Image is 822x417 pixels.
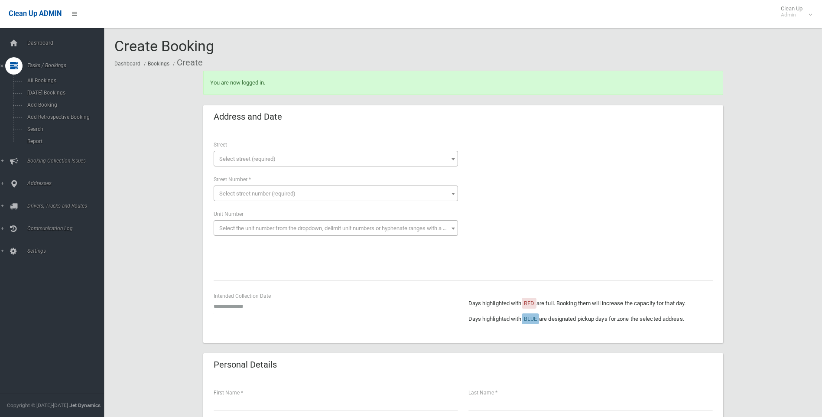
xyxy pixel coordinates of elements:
[25,158,110,164] span: Booking Collection Issues
[25,203,110,209] span: Drivers, Trucks and Routes
[69,402,101,408] strong: Jet Dynamics
[219,156,276,162] span: Select street (required)
[25,90,103,96] span: [DATE] Bookings
[25,78,103,84] span: All Bookings
[25,102,103,108] span: Add Booking
[7,402,68,408] span: Copyright © [DATE]-[DATE]
[25,248,110,254] span: Settings
[171,55,203,71] li: Create
[25,40,110,46] span: Dashboard
[203,108,292,125] header: Address and Date
[219,190,296,197] span: Select street number (required)
[25,138,103,144] span: Report
[114,37,214,55] span: Create Booking
[203,356,287,373] header: Personal Details
[203,71,723,95] div: You are now logged in.
[25,225,110,231] span: Communication Log
[219,225,461,231] span: Select the unit number from the dropdown, delimit unit numbers or hyphenate ranges with a comma
[524,316,537,322] span: BLUE
[25,126,103,132] span: Search
[114,61,140,67] a: Dashboard
[524,300,534,306] span: RED
[468,298,713,309] p: Days highlighted with are full. Booking them will increase the capacity for that day.
[777,5,811,18] span: Clean Up
[781,12,803,18] small: Admin
[148,61,169,67] a: Bookings
[9,10,62,18] span: Clean Up ADMIN
[25,180,110,186] span: Addresses
[468,314,713,324] p: Days highlighted with are designated pickup days for zone the selected address.
[25,114,103,120] span: Add Retrospective Booking
[25,62,110,68] span: Tasks / Bookings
